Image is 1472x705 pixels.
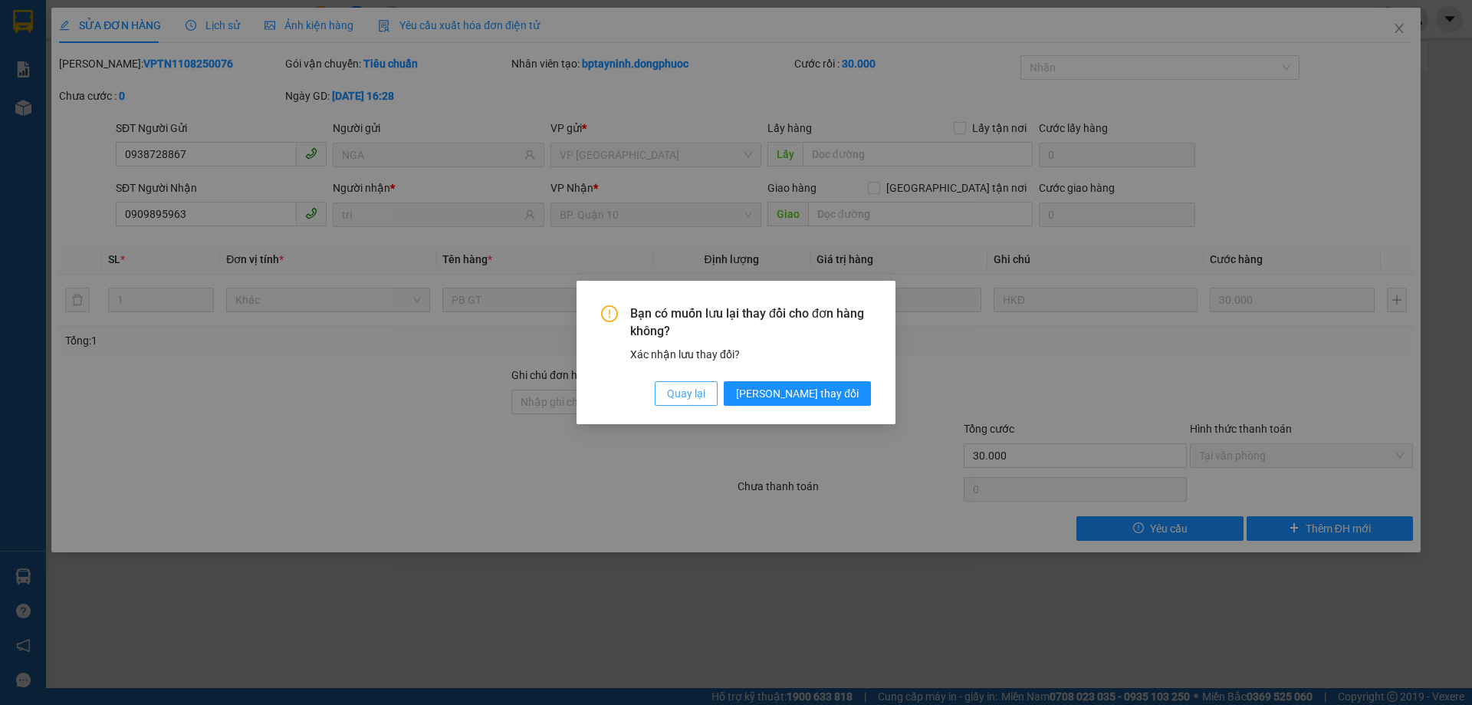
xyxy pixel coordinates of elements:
span: Bạn có muốn lưu lại thay đổi cho đơn hàng không? [630,305,871,340]
span: exclamation-circle [601,305,618,322]
button: [PERSON_NAME] thay đổi [724,381,871,406]
span: Quay lại [667,385,705,402]
button: Quay lại [655,381,718,406]
div: Xác nhận lưu thay đổi? [630,346,871,363]
span: [PERSON_NAME] thay đổi [736,385,859,402]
